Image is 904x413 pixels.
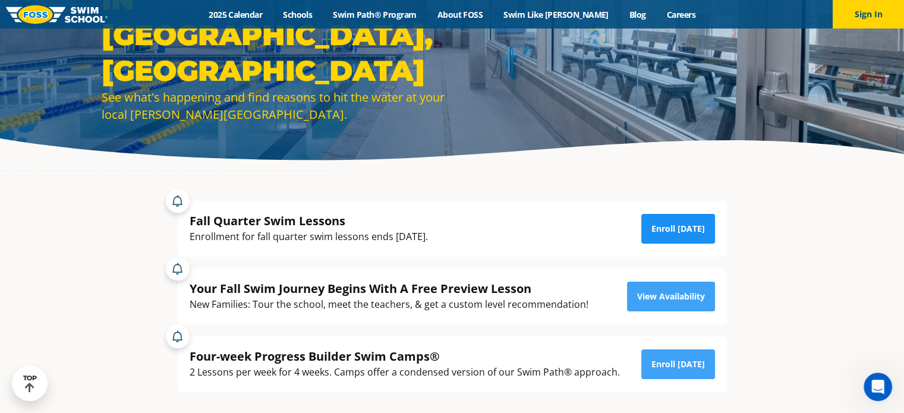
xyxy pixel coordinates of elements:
div: Fall Quarter Swim Lessons [190,213,428,229]
a: About FOSS [427,9,493,20]
a: Blog [619,9,656,20]
a: Enroll [DATE] [641,214,715,244]
a: Swim Path® Program [323,9,427,20]
div: Your Fall Swim Journey Begins With A Free Preview Lesson [190,280,588,297]
a: Enroll [DATE] [641,349,715,379]
div: Enrollment for fall quarter swim lessons ends [DATE]. [190,229,428,245]
img: FOSS Swim School Logo [6,5,108,24]
iframe: Intercom live chat [864,373,892,401]
div: TOP [23,374,37,393]
div: New Families: Tour the school, meet the teachers, & get a custom level recommendation! [190,297,588,313]
div: Four-week Progress Builder Swim Camps® [190,348,620,364]
a: Schools [273,9,323,20]
a: View Availability [627,282,715,311]
a: Careers [656,9,705,20]
a: Swim Like [PERSON_NAME] [493,9,619,20]
div: See what's happening and find reasons to hit the water at your local [PERSON_NAME][GEOGRAPHIC_DATA]. [102,89,446,123]
a: 2025 Calendar [199,9,273,20]
div: 2 Lessons per week for 4 weeks. Camps offer a condensed version of our Swim Path® approach. [190,364,620,380]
